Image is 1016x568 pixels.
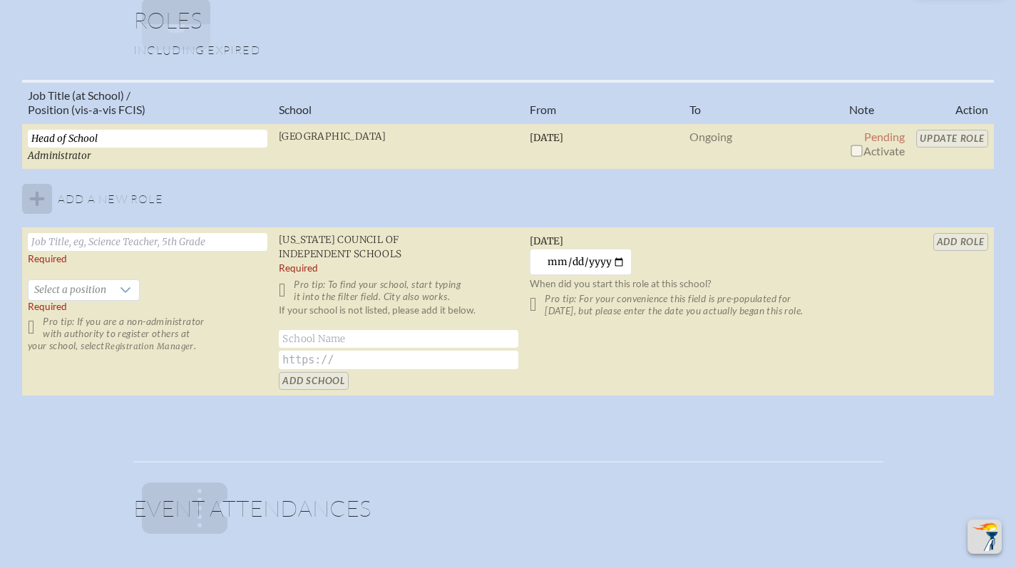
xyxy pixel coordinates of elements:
[279,234,402,260] span: [US_STATE] Council of Independent Schools
[273,81,524,123] th: School
[28,316,267,352] p: Pro tip: If you are a non-administrator with authority to register others at your school, select .
[279,130,386,143] span: [GEOGRAPHIC_DATA]
[105,341,194,351] span: Registration Manager
[133,43,883,57] p: Including expired
[279,262,318,274] label: Required
[530,132,563,144] span: [DATE]
[910,81,994,123] th: Action
[968,520,1002,554] button: Scroll Top
[524,81,684,123] th: From
[279,351,518,369] input: https://
[22,81,273,123] th: Job Title (at School) / Position (vis-a-vis FCIS)
[28,253,67,265] label: Required
[689,130,732,143] span: Ongoing
[29,280,112,300] span: Select a position
[849,144,905,158] span: Activate
[133,9,883,43] h1: Roles
[28,130,267,148] input: Eg, Science Teacher, 5th Grade
[684,81,843,123] th: To
[279,330,518,348] input: School Name
[279,304,476,329] label: If your school is not listed, please add it below.
[28,150,91,162] span: Administrator
[530,293,838,317] p: Pro tip: For your convenience this field is pre-populated for [DATE], but please enter the date y...
[28,301,67,312] span: Required
[133,497,883,531] h1: Event Attendances
[530,235,563,247] span: [DATE]
[864,130,905,143] span: Pending
[843,81,910,123] th: Note
[970,522,999,551] img: To the top
[530,278,838,290] p: When did you start this role at this school?
[279,279,518,303] p: Pro tip: To find your school, start typing it into the filter field. City also works.
[28,233,267,251] input: Job Title, eg, Science Teacher, 5th Grade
